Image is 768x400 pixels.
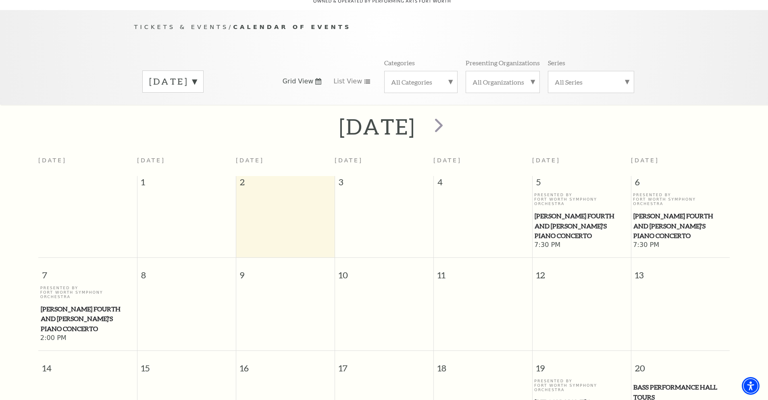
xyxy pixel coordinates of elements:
span: 3 [335,176,433,192]
span: [DATE] [335,157,363,164]
span: [DATE] [433,157,462,164]
span: 10 [335,258,433,286]
span: [PERSON_NAME] Fourth and [PERSON_NAME]'s Piano Concerto [633,211,727,241]
span: 1 [137,176,236,192]
p: Presented By Fort Worth Symphony Orchestra [534,193,629,206]
p: Categories [384,58,415,67]
span: 2:00 PM [40,334,135,343]
label: All Categories [391,78,451,86]
label: [DATE] [149,75,197,88]
span: 11 [434,258,532,286]
span: 7 [38,258,137,286]
span: 17 [335,351,433,379]
span: 20 [631,351,730,379]
span: [PERSON_NAME] Fourth and [PERSON_NAME]'s Piano Concerto [535,211,629,241]
p: Presenting Organizations [466,58,540,67]
span: [DATE] [236,157,264,164]
span: [DATE] [631,157,659,164]
button: next [423,112,452,141]
span: [DATE] [532,157,560,164]
span: 15 [137,351,236,379]
h2: [DATE] [339,114,415,139]
span: 16 [236,351,335,379]
span: 18 [434,351,532,379]
th: [DATE] [38,152,137,176]
span: [DATE] [137,157,165,164]
span: 5 [533,176,631,192]
p: Series [548,58,565,67]
span: 2 [236,176,335,192]
p: / [134,22,634,32]
span: 4 [434,176,532,192]
span: [PERSON_NAME] Fourth and [PERSON_NAME]'s Piano Concerto [41,304,135,334]
p: Presented By Fort Worth Symphony Orchestra [534,379,629,392]
span: List View [333,77,362,86]
span: 7:30 PM [633,241,728,250]
span: Grid View [283,77,314,86]
span: Calendar of Events [233,23,351,30]
span: Tickets & Events [134,23,229,30]
p: Presented By Fort Worth Symphony Orchestra [633,193,728,206]
label: All Series [555,78,627,86]
span: 9 [236,258,335,286]
span: 7:30 PM [534,241,629,250]
span: 6 [631,176,730,192]
span: 14 [38,351,137,379]
div: Accessibility Menu [742,377,760,395]
span: 19 [533,351,631,379]
p: Presented By Fort Worth Symphony Orchestra [40,286,135,299]
span: 8 [137,258,236,286]
span: 13 [631,258,730,286]
label: All Organizations [472,78,533,86]
span: 12 [533,258,631,286]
